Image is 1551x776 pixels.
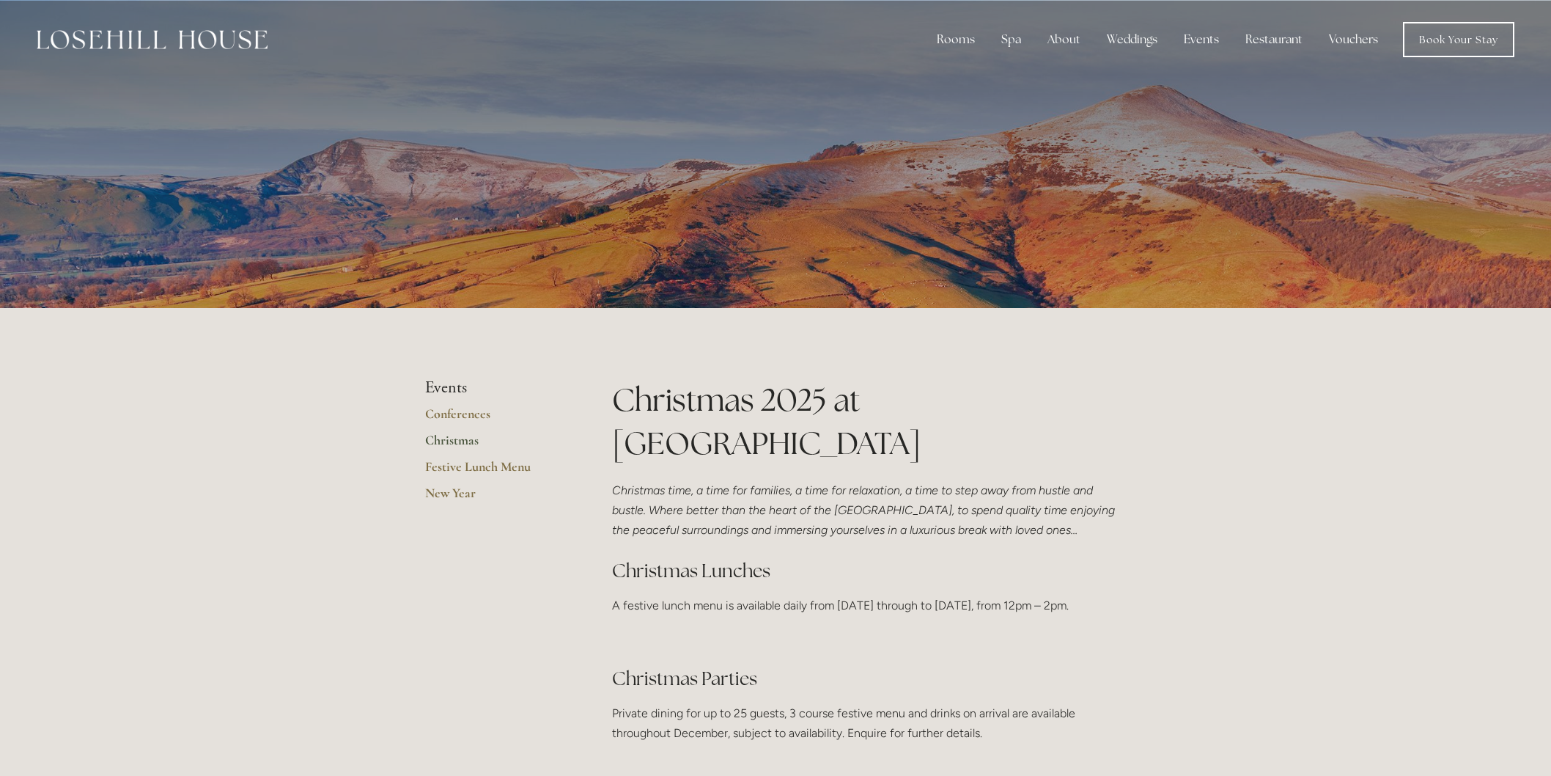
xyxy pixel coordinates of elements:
[1234,25,1314,54] div: Restaurant
[37,30,268,49] img: Losehill House
[425,458,565,485] a: Festive Lunch Menu
[425,432,565,458] a: Christmas
[1172,25,1231,54] div: Events
[612,378,1126,465] h1: Christmas 2025 at [GEOGRAPHIC_DATA]
[612,558,1126,584] h2: Christmas Lunches
[1095,25,1169,54] div: Weddings
[990,25,1033,54] div: Spa
[925,25,987,54] div: Rooms
[425,406,565,432] a: Conferences
[612,596,1126,615] p: A festive lunch menu is available daily from [DATE] through to [DATE], from 12pm – 2pm.
[425,485,565,511] a: New Year
[612,703,1126,743] p: Private dining for up to 25 guests, 3 course festive menu and drinks on arrival are available thr...
[1036,25,1092,54] div: About
[612,666,1126,692] h2: Christmas Parties
[425,378,565,398] li: Events
[1317,25,1390,54] a: Vouchers
[612,483,1118,537] em: Christmas time, a time for families, a time for relaxation, a time to step away from hustle and b...
[1403,22,1514,57] a: Book Your Stay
